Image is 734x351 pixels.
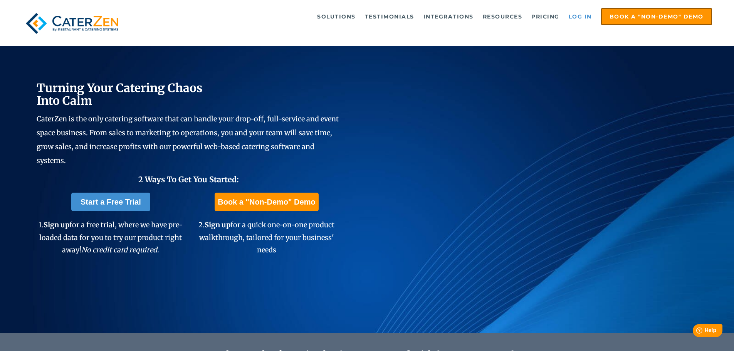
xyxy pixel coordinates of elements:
[665,321,726,343] iframe: Help widget launcher
[37,114,339,165] span: CaterZen is the only catering software that can handle your drop-off, full-service and event spac...
[361,9,418,24] a: Testimonials
[44,220,69,229] span: Sign up
[479,9,526,24] a: Resources
[140,8,712,25] div: Navigation Menu
[81,245,159,254] em: No credit card required.
[205,220,230,229] span: Sign up
[420,9,477,24] a: Integrations
[71,193,150,211] a: Start a Free Trial
[313,9,359,24] a: Solutions
[22,8,122,39] img: caterzen
[39,220,183,254] span: 1. for a free trial, where we have pre-loaded data for you to try our product right away!
[37,81,203,108] span: Turning Your Catering Chaos Into Calm
[527,9,563,24] a: Pricing
[198,220,334,254] span: 2. for a quick one-on-one product walkthrough, tailored for your business' needs
[138,175,239,184] span: 2 Ways To Get You Started:
[565,9,596,24] a: Log in
[215,193,318,211] a: Book a "Non-Demo" Demo
[601,8,712,25] a: Book a "Non-Demo" Demo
